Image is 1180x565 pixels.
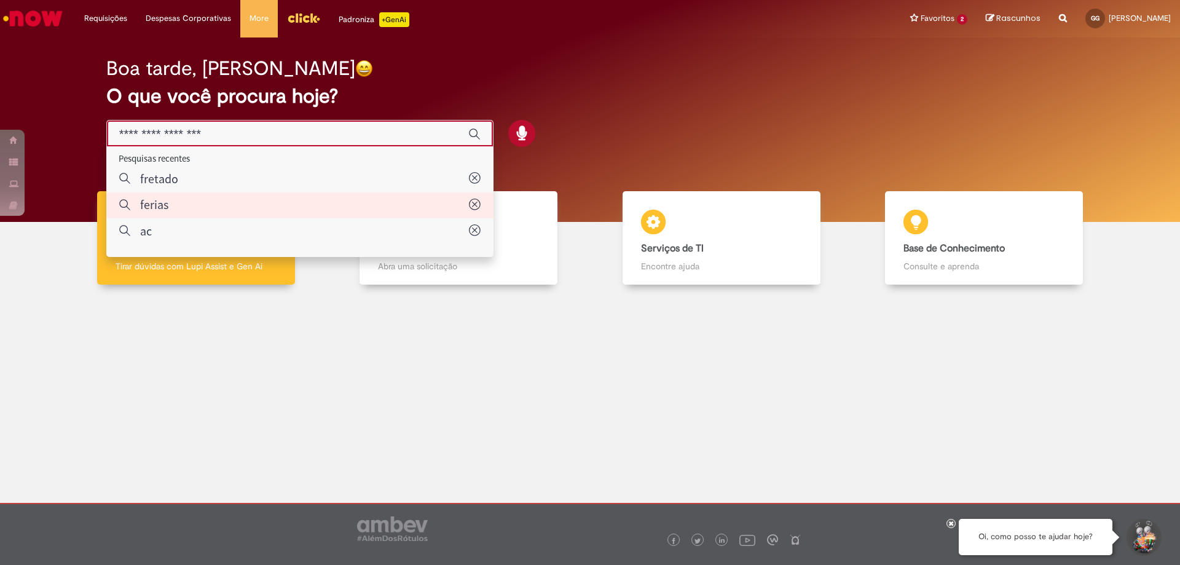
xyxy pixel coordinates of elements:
img: ServiceNow [1,6,65,31]
a: Serviços de TI Encontre ajuda [590,191,853,285]
p: +GenAi [379,12,409,27]
a: Tirar dúvidas Tirar dúvidas com Lupi Assist e Gen Ai [65,191,328,285]
span: More [250,12,269,25]
b: Serviços de TI [641,242,704,255]
img: logo_footer_linkedin.png [719,537,725,545]
a: Rascunhos [986,13,1040,25]
p: Consulte e aprenda [903,260,1064,272]
p: Tirar dúvidas com Lupi Assist e Gen Ai [116,260,277,272]
p: Encontre ajuda [641,260,802,272]
span: Favoritos [921,12,954,25]
span: Despesas Corporativas [146,12,231,25]
span: Requisições [84,12,127,25]
img: logo_footer_youtube.png [739,532,755,548]
b: Base de Conhecimento [903,242,1005,255]
img: logo_footer_ambev_rotulo_gray.png [357,516,428,541]
a: Base de Conhecimento Consulte e aprenda [853,191,1116,285]
button: Iniciar Conversa de Suporte [1125,519,1162,556]
div: Padroniza [339,12,409,27]
span: [PERSON_NAME] [1109,13,1171,23]
img: logo_footer_workplace.png [767,534,778,545]
img: logo_footer_twitter.png [694,538,701,544]
p: Abra uma solicitação [378,260,539,272]
h2: O que você procura hoje? [106,85,1074,107]
span: 2 [957,14,967,25]
span: GG [1091,14,1099,22]
img: happy-face.png [355,60,373,77]
img: logo_footer_naosei.png [790,534,801,545]
span: Rascunhos [996,12,1040,24]
img: click_logo_yellow_360x200.png [287,9,320,27]
h2: Boa tarde, [PERSON_NAME] [106,58,355,79]
div: Oi, como posso te ajudar hoje? [959,519,1112,555]
img: logo_footer_facebook.png [671,538,677,544]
